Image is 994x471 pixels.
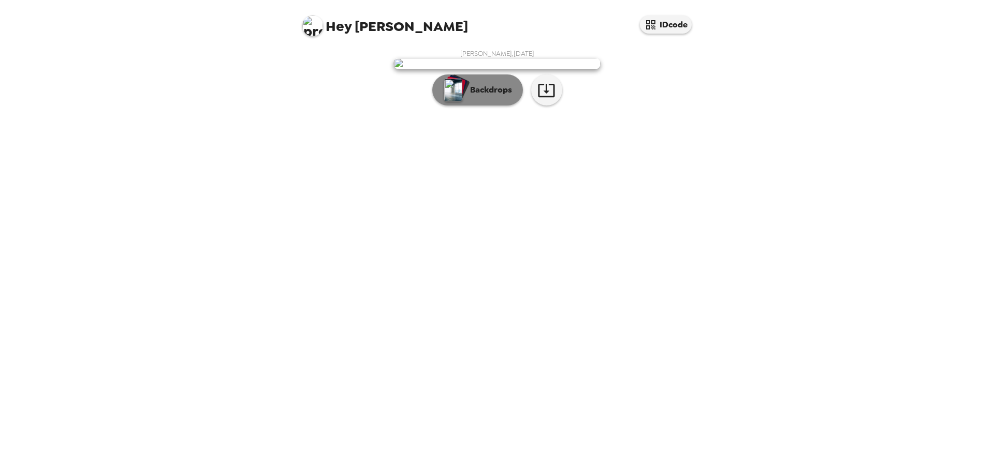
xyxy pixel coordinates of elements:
p: Backdrops [465,84,512,96]
span: Hey [326,17,352,36]
button: IDcode [640,16,692,34]
span: [PERSON_NAME] [302,10,468,34]
img: user [393,58,601,69]
button: Backdrops [432,74,523,105]
img: profile pic [302,16,323,36]
span: [PERSON_NAME] , [DATE] [460,49,534,58]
